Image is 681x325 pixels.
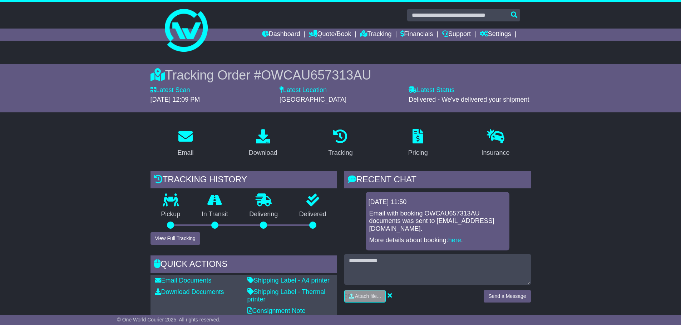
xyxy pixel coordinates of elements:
span: [GEOGRAPHIC_DATA] [280,96,346,103]
button: Send a Message [484,290,531,303]
a: Email [173,127,198,160]
span: OWCAU657313AU [261,68,371,82]
div: [DATE] 11:50 [369,198,507,206]
a: Tracking [324,127,357,160]
div: Pricing [408,148,428,158]
div: Insurance [482,148,510,158]
span: [DATE] 12:09 PM [150,96,200,103]
a: Settings [480,29,511,41]
p: Delivered [288,210,337,218]
a: Shipping Label - A4 printer [247,277,330,284]
a: Tracking [360,29,391,41]
div: Download [249,148,277,158]
a: Consignment Note [247,307,306,314]
a: Pricing [404,127,433,160]
span: © One World Courier 2025. All rights reserved. [117,317,221,323]
button: View Full Tracking [150,232,200,245]
span: Delivered - We've delivered your shipment [409,96,529,103]
p: More details about booking: . [369,237,506,244]
p: Pickup [150,210,191,218]
a: Download Documents [155,288,224,295]
a: Quote/Book [309,29,351,41]
a: here [448,237,461,244]
p: In Transit [191,210,239,218]
div: Tracking [328,148,352,158]
div: Tracking history [150,171,337,190]
a: Email Documents [155,277,212,284]
a: Dashboard [262,29,300,41]
a: Insurance [477,127,514,160]
div: RECENT CHAT [344,171,531,190]
p: Email with booking OWCAU657313AU documents was sent to [EMAIL_ADDRESS][DOMAIN_NAME]. [369,210,506,233]
a: Financials [400,29,433,41]
a: Download [244,127,282,160]
div: Email [177,148,193,158]
div: Tracking Order # [150,67,531,83]
label: Latest Scan [150,86,190,94]
label: Latest Location [280,86,327,94]
p: Delivering [239,210,289,218]
a: Support [442,29,471,41]
a: Shipping Label - Thermal printer [247,288,326,303]
label: Latest Status [409,86,454,94]
div: Quick Actions [150,255,337,275]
